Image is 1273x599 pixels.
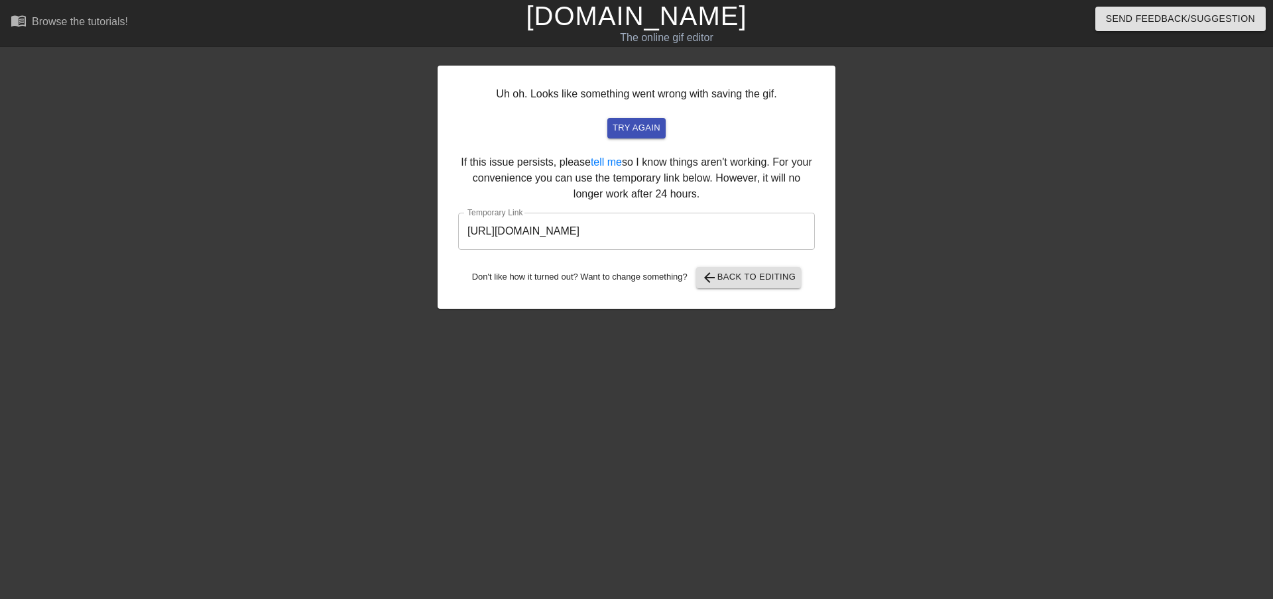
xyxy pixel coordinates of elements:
[613,121,660,136] span: try again
[1106,11,1255,27] span: Send Feedback/Suggestion
[32,16,128,27] div: Browse the tutorials!
[11,13,27,28] span: menu_book
[526,1,747,30] a: [DOMAIN_NAME]
[701,270,796,286] span: Back to Editing
[11,13,128,33] a: Browse the tutorials!
[591,156,622,168] a: tell me
[431,30,902,46] div: The online gif editor
[458,213,815,250] input: bare
[701,270,717,286] span: arrow_back
[607,118,666,138] button: try again
[458,267,815,288] div: Don't like how it turned out? Want to change something?
[1095,7,1266,31] button: Send Feedback/Suggestion
[696,267,802,288] button: Back to Editing
[438,66,835,309] div: Uh oh. Looks like something went wrong with saving the gif. If this issue persists, please so I k...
